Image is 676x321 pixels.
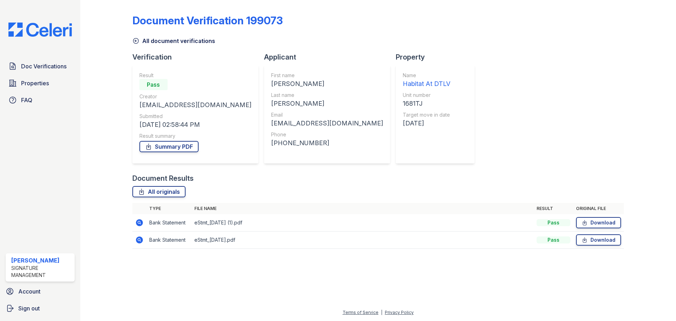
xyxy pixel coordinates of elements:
[146,232,192,249] td: Bank Statement
[271,99,383,109] div: [PERSON_NAME]
[132,186,186,197] a: All originals
[139,79,168,90] div: Pass
[192,214,534,232] td: eStmt_[DATE] (1).pdf
[192,203,534,214] th: File name
[132,173,194,183] div: Document Results
[21,62,67,70] span: Doc Verifications
[139,120,251,130] div: [DATE] 02:58:44 PM
[385,310,414,315] a: Privacy Policy
[6,76,75,90] a: Properties
[534,203,573,214] th: Result
[537,219,570,226] div: Pass
[11,265,72,279] div: Signature Management
[18,304,40,313] span: Sign out
[403,92,450,99] div: Unit number
[139,72,251,79] div: Result
[139,132,251,140] div: Result summary
[537,236,570,243] div: Pass
[6,59,75,73] a: Doc Verifications
[403,111,450,118] div: Target move in date
[3,301,77,315] a: Sign out
[271,79,383,89] div: [PERSON_NAME]
[139,141,199,152] a: Summary PDF
[576,234,621,246] a: Download
[132,52,264,62] div: Verification
[403,72,450,79] div: Name
[139,113,251,120] div: Submitted
[139,93,251,100] div: Creator
[271,138,383,148] div: [PHONE_NUMBER]
[132,14,283,27] div: Document Verification 199073
[146,203,192,214] th: Type
[6,93,75,107] a: FAQ
[21,96,32,104] span: FAQ
[403,118,450,128] div: [DATE]
[192,232,534,249] td: eStmt_[DATE].pdf
[3,23,77,37] img: CE_Logo_Blue-a8612792a0a2168367f1c8372b55b34899dd931a85d93a1a3d3e32e68fde9ad4.png
[18,287,40,296] span: Account
[264,52,396,62] div: Applicant
[271,111,383,118] div: Email
[271,118,383,128] div: [EMAIL_ADDRESS][DOMAIN_NAME]
[21,79,49,87] span: Properties
[11,256,72,265] div: [PERSON_NAME]
[139,100,251,110] div: [EMAIL_ADDRESS][DOMAIN_NAME]
[132,37,215,45] a: All document verifications
[271,92,383,99] div: Last name
[396,52,480,62] div: Property
[3,284,77,298] a: Account
[576,217,621,228] a: Download
[343,310,378,315] a: Terms of Service
[573,203,624,214] th: Original file
[403,72,450,89] a: Name Habitat At DTLV
[403,99,450,109] div: 1681TJ
[271,131,383,138] div: Phone
[381,310,382,315] div: |
[271,72,383,79] div: First name
[403,79,450,89] div: Habitat At DTLV
[146,214,192,232] td: Bank Statement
